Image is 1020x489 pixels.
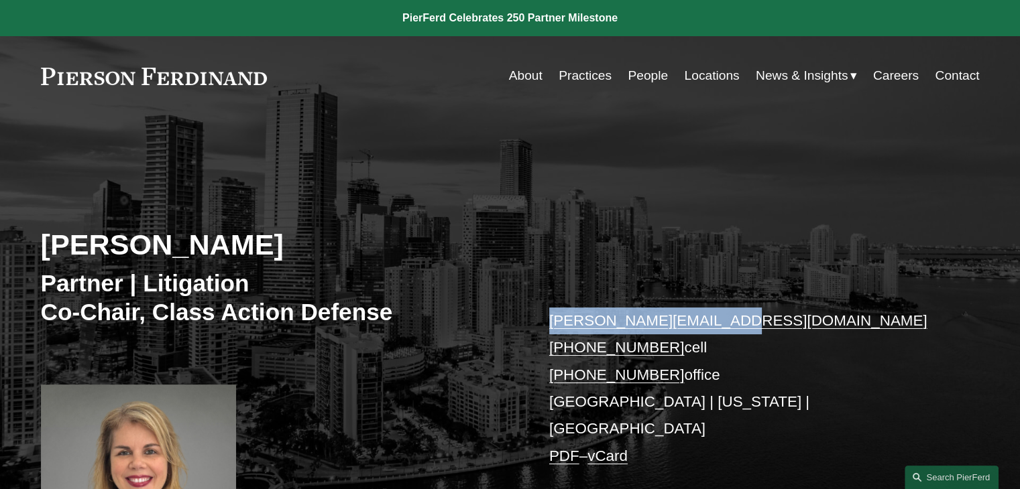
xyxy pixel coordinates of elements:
h3: Partner | Litigation Co-Chair, Class Action Defense [41,269,510,327]
a: [PERSON_NAME][EMAIL_ADDRESS][DOMAIN_NAME] [549,312,927,329]
a: PDF [549,447,579,464]
a: vCard [587,447,628,464]
span: News & Insights [756,64,848,88]
a: Practices [559,63,612,88]
a: Contact [935,63,979,88]
a: Search this site [905,466,999,489]
a: People [628,63,668,88]
a: About [509,63,543,88]
a: [PHONE_NUMBER] [549,366,685,383]
a: Locations [684,63,739,88]
a: folder dropdown [756,63,857,88]
a: [PHONE_NUMBER] [549,339,685,356]
h2: [PERSON_NAME] [41,227,510,262]
a: Careers [873,63,919,88]
p: cell office [GEOGRAPHIC_DATA] | [US_STATE] | [GEOGRAPHIC_DATA] – [549,307,940,470]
